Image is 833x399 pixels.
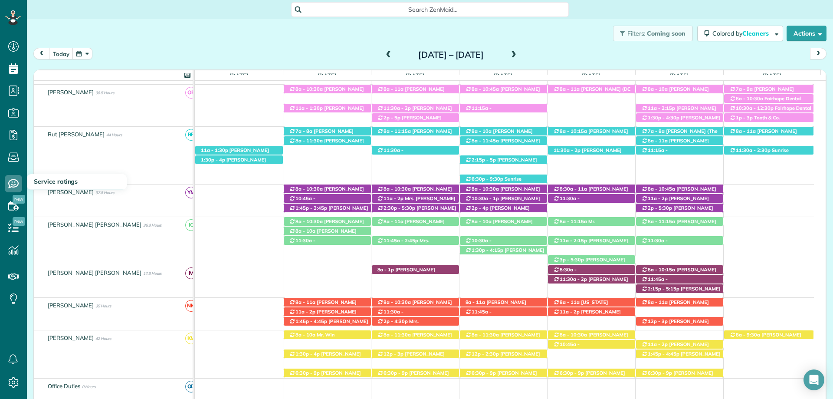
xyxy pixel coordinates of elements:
[460,369,547,378] div: [STREET_ADDRESS][PERSON_NAME]
[377,153,431,165] span: [PERSON_NAME] ([PHONE_NUMBER])
[641,282,695,294] span: [PERSON_NAME] ([PHONE_NUMBER])
[465,244,519,256] span: [PERSON_NAME] ([PHONE_NUMBER])
[647,30,686,37] span: Coming soon
[295,205,328,211] span: 1:45p - 3:45p
[372,104,459,113] div: [STREET_ADDRESS]
[33,48,50,59] button: prev
[372,369,459,378] div: [STREET_ADDRESS][PERSON_NAME]
[289,105,364,117] span: [PERSON_NAME] ([PHONE_NUMBER])
[548,265,635,274] div: [STREET_ADDRESS]
[641,370,713,395] span: [PERSON_NAME] (Fairhope Pediatrics) ([PHONE_NUMBER], [PHONE_NUMBER])
[548,340,635,349] div: [STREET_ADDRESS]
[372,113,459,122] div: [STREET_ADDRESS]
[559,186,587,192] span: 8:30a - 11a
[289,205,368,217] span: [PERSON_NAME] ([PHONE_NUMBER])
[295,105,323,111] span: 11a - 1:30p
[647,195,668,201] span: 11a - 2p
[465,299,486,305] span: 8a - 11a
[647,341,668,347] span: 11a - 2p
[383,205,416,211] span: 2:30p - 5:30p
[636,317,723,326] div: [STREET_ADDRESS]
[460,175,547,184] div: [STREET_ADDRESS][PERSON_NAME]
[289,299,357,311] span: [PERSON_NAME] ([PHONE_NUMBER])
[372,204,459,213] div: [STREET_ADDRESS]
[465,315,519,327] span: [PERSON_NAME] ([PHONE_NUMBER])
[668,72,690,79] span: [DATE]
[729,332,801,350] span: [PERSON_NAME] (Mobile Bay Realty) ([PHONE_NUMBER])
[377,318,455,337] span: Mrs. [PERSON_NAME] (+12517161356, [PHONE_NUMBER])
[471,176,504,182] span: 6:30p - 9:30p
[471,138,499,144] span: 8a - 11:45a
[195,155,283,165] div: [STREET_ADDRESS]
[641,244,695,256] span: [PERSON_NAME] ([PHONE_NUMBER])
[559,309,580,315] span: 11a - 2p
[641,237,668,250] span: 11:30a - 2:30p
[289,128,354,140] span: [PERSON_NAME] ([PHONE_NUMBER])
[372,265,459,274] div: [STREET_ADDRESS][PERSON_NAME]
[195,146,283,155] div: [STREET_ADDRESS]
[559,299,580,305] span: 8a - 11a
[295,186,323,192] span: 8a - 10:30a
[647,138,668,144] span: 8a - 11a
[471,195,499,201] span: 10:30a - 1p
[548,275,635,284] div: [STREET_ADDRESS][PERSON_NAME]
[460,136,547,145] div: [STREET_ADDRESS]
[465,205,530,217] span: [PERSON_NAME] ([PHONE_NUMBER])
[295,332,316,338] span: 8a - 10a
[460,307,547,317] div: [STREET_ADDRESS]
[641,86,709,98] span: [PERSON_NAME] ([PHONE_NUMBER])
[372,317,459,326] div: [STREET_ADDRESS][PERSON_NAME]
[641,299,709,311] span: [PERSON_NAME] ([PHONE_NUMBER])
[553,299,608,318] span: [US_STATE][PERSON_NAME] ([PHONE_NUMBER])
[553,195,580,208] span: 11:30a - 2:45p
[49,48,73,59] button: today
[295,128,313,134] span: 7a - 8a
[465,195,540,208] span: [PERSON_NAME] ([PHONE_NUMBER])
[284,136,371,145] div: [STREET_ADDRESS]
[185,87,197,99] span: OP
[735,115,753,121] span: 1p - 3p
[735,96,764,102] span: 8a - 10:30a
[460,330,547,340] div: [STREET_ADDRESS][PERSON_NAME]
[460,217,547,226] div: [STREET_ADDRESS]
[559,332,587,338] span: 8a - 10:30a
[471,370,496,376] span: 6:30p - 9p
[647,86,668,92] span: 8a - 10a
[559,257,584,263] span: 3p - 5:30p
[289,228,357,240] span: [PERSON_NAME] ([PHONE_NUMBER])
[465,111,519,130] span: [PERSON_NAME] ([PHONE_NUMBER], [PHONE_NUMBER])
[548,146,635,155] div: [STREET_ADDRESS]
[377,115,442,127] span: [PERSON_NAME] ([PHONE_NUMBER])
[295,138,323,144] span: 8a - 11:30a
[471,218,492,224] span: 8a - 10a
[284,317,371,326] div: [STREET_ADDRESS]
[724,104,814,113] div: [STREET_ADDRESS][PERSON_NAME]
[724,94,814,103] div: [STREET_ADDRESS]
[641,138,709,150] span: [PERSON_NAME] ([PHONE_NUMBER])
[636,127,723,136] div: [STREET_ADDRESS]
[377,267,435,279] span: [PERSON_NAME] ([PHONE_NUMBER])
[372,298,459,307] div: [STREET_ADDRESS]
[284,298,371,307] div: [STREET_ADDRESS][PERSON_NAME]
[735,86,753,92] span: 7a - 9a
[383,318,408,324] span: 2p - 4:30p
[460,350,547,359] div: [STREET_ADDRESS][PERSON_NAME]
[735,128,756,134] span: 8a - 11a
[729,86,794,105] span: [PERSON_NAME] (Camellia Dermatology) ([PHONE_NUMBER])
[383,186,411,192] span: 8a - 10:30a
[295,228,316,234] span: 8a - 10a
[735,105,774,111] span: 10:30a - 12:30p
[383,237,418,244] span: 11:45a - 2:45p
[465,157,537,169] span: [PERSON_NAME] ([PHONE_NUMBER])
[548,217,635,226] div: [STREET_ADDRESS]
[289,318,368,330] span: [PERSON_NAME] ([PHONE_NUMBER])
[471,332,499,338] span: 8a - 11:30a
[641,186,716,198] span: [PERSON_NAME] ([PHONE_NUMBER])
[284,204,371,213] div: [STREET_ADDRESS][PERSON_NAME]
[636,136,723,145] div: [STREET_ADDRESS]
[284,194,371,203] div: [STREET_ADDRESS]
[383,128,411,134] span: 8a - 11:15a
[284,307,371,317] div: [GEOGRAPHIC_DATA]
[460,185,547,194] div: [STREET_ADDRESS]
[471,205,489,211] span: 2p - 4p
